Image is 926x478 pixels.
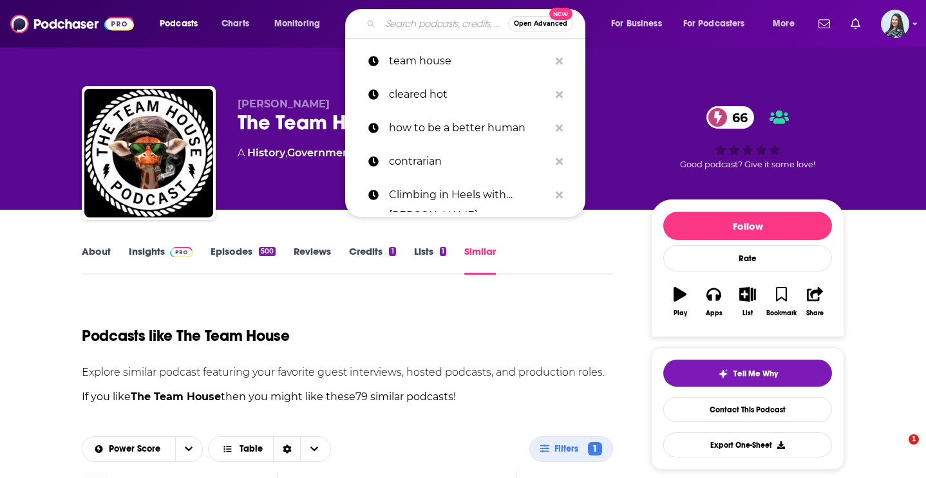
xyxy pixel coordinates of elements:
a: Reviews [294,245,331,275]
div: Apps [706,309,723,317]
a: cleared hot [345,78,585,111]
iframe: Intercom live chat [882,434,913,465]
span: New [549,8,572,20]
p: how to be a better human [389,111,549,145]
a: Show notifications dropdown [846,13,865,35]
button: List [731,279,764,325]
span: 66 [719,106,754,129]
div: A podcast [238,145,454,161]
img: tell me why sparkle [718,369,728,379]
button: open menu [265,14,337,34]
a: Similar [464,245,496,275]
button: Play [663,279,697,325]
button: Bookmark [764,279,798,325]
button: open menu [151,14,214,34]
a: About [82,245,111,275]
a: Show notifications dropdown [813,13,835,35]
button: Apps [697,279,730,325]
button: open menu [675,14,764,34]
span: Open Advanced [514,21,567,27]
span: Logged in as brookefortierpr [881,10,909,38]
a: team house [345,44,585,78]
div: Rate [663,245,832,271]
p: Climbing in Heels with Rachel Zoe [389,178,549,212]
span: Table [240,445,263,454]
span: Good podcast? Give it some love! [680,160,815,169]
p: team house [389,44,549,78]
span: 1 [909,434,919,445]
a: Charts [213,14,257,34]
span: Power Score [109,445,165,454]
div: Share [806,309,824,317]
div: Search podcasts, credits, & more... [357,9,598,39]
button: Show profile menu [881,10,909,38]
span: Tell Me Why [733,369,778,379]
span: Podcasts [160,15,198,33]
img: Podchaser Pro [170,247,193,257]
input: Search podcasts, credits, & more... [381,14,508,34]
a: contrarian [345,145,585,178]
div: 1 [389,247,395,256]
button: Follow [663,212,832,240]
a: Government [287,147,354,159]
a: InsightsPodchaser Pro [129,245,193,275]
div: 500 [259,247,276,256]
button: open menu [175,437,202,461]
button: Export One-Sheet [663,432,832,457]
a: Credits1 [349,245,395,275]
button: open menu [602,14,678,34]
div: List [742,309,753,317]
div: Bookmark [766,309,797,317]
button: Share [798,279,832,325]
img: Podchaser - Follow, Share and Rate Podcasts [10,12,134,36]
button: Filters1 [529,436,613,462]
a: Climbing in Heels with [PERSON_NAME] [345,178,585,212]
button: Choose View [208,436,332,462]
a: Contact This Podcast [663,397,832,422]
span: Monitoring [274,15,320,33]
span: For Podcasters [683,15,745,33]
span: Filters [554,445,583,454]
div: Sort Direction [273,437,300,461]
h2: Choose List sort [82,436,203,462]
span: , [285,147,287,159]
div: 1 [440,247,446,256]
strong: The Team House [131,391,221,403]
p: contrarian [389,145,549,178]
span: 1 [588,442,602,455]
button: Open AdvancedNew [508,16,573,32]
p: Explore similar podcast featuring your favorite guest interviews, hosted podcasts, and production... [82,366,613,378]
button: open menu [764,14,811,34]
a: 66 [706,106,754,129]
p: cleared hot [389,78,549,111]
a: how to be a better human [345,111,585,145]
span: [PERSON_NAME] [238,98,330,110]
button: open menu [82,445,175,454]
h1: Podcasts like The Team House [82,326,290,345]
span: Charts [222,15,249,33]
p: If you like then you might like these 79 similar podcasts ! [82,389,613,405]
img: The Team House [84,89,213,217]
span: For Business [611,15,662,33]
a: History [247,147,285,159]
a: Lists1 [414,245,446,275]
a: Episodes500 [211,245,276,275]
span: More [773,15,795,33]
div: 66Good podcast? Give it some love! [651,98,844,178]
div: Play [674,309,687,317]
img: User Profile [881,10,909,38]
button: tell me why sparkleTell Me Why [663,360,832,387]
